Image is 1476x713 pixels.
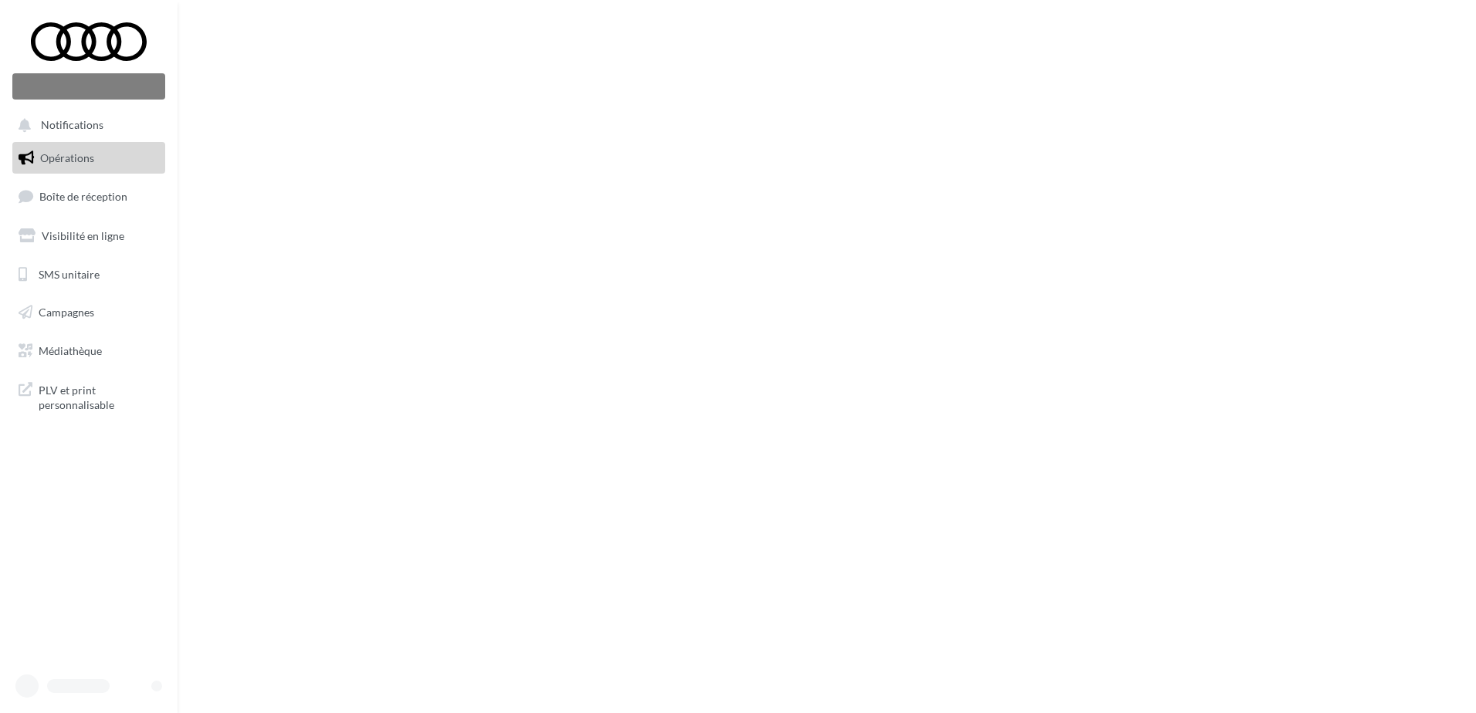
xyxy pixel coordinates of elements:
a: Campagnes [9,296,168,329]
span: Campagnes [39,306,94,319]
a: Visibilité en ligne [9,220,168,252]
span: Boîte de réception [39,190,127,203]
div: Nouvelle campagne [12,73,165,100]
a: Médiathèque [9,335,168,367]
span: PLV et print personnalisable [39,380,159,413]
a: Boîte de réception [9,180,168,213]
a: SMS unitaire [9,259,168,291]
span: SMS unitaire [39,267,100,280]
span: Opérations [40,151,94,164]
span: Notifications [41,119,103,132]
span: Médiathèque [39,344,102,357]
a: Opérations [9,142,168,174]
a: PLV et print personnalisable [9,373,168,419]
span: Visibilité en ligne [42,229,124,242]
